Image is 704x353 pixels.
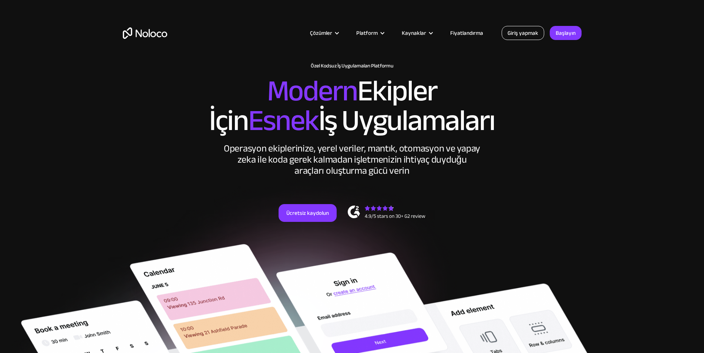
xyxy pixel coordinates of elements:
font: Operasyon ekiplerinize, yerel veriler, mantık, otomasyon ve yapay zeka ile koda gerek kalmadan iş... [224,139,480,180]
div: Kaynaklar [393,28,441,38]
font: Ücretsiz kaydolun [286,208,329,218]
a: Başlayın [550,26,582,40]
font: Ekipler [357,63,437,119]
font: Kaynaklar [402,28,426,38]
div: Çözümler [301,28,347,38]
a: Ücretsiz kaydolun [279,204,337,222]
a: Giriş yapmak [502,26,544,40]
font: Fiyatlandırma [450,28,483,38]
font: Platform [356,28,378,38]
font: İçin [209,93,248,148]
font: Modern [267,63,358,119]
font: Giriş yapmak [508,28,538,38]
font: Çözümler [310,28,332,38]
a: Fiyatlandırma [441,28,492,38]
a: Ev [123,27,167,39]
font: İş Uygulamaları [319,93,495,148]
font: Esnek [248,93,319,148]
font: Başlayın [556,28,576,38]
div: Platform [347,28,393,38]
